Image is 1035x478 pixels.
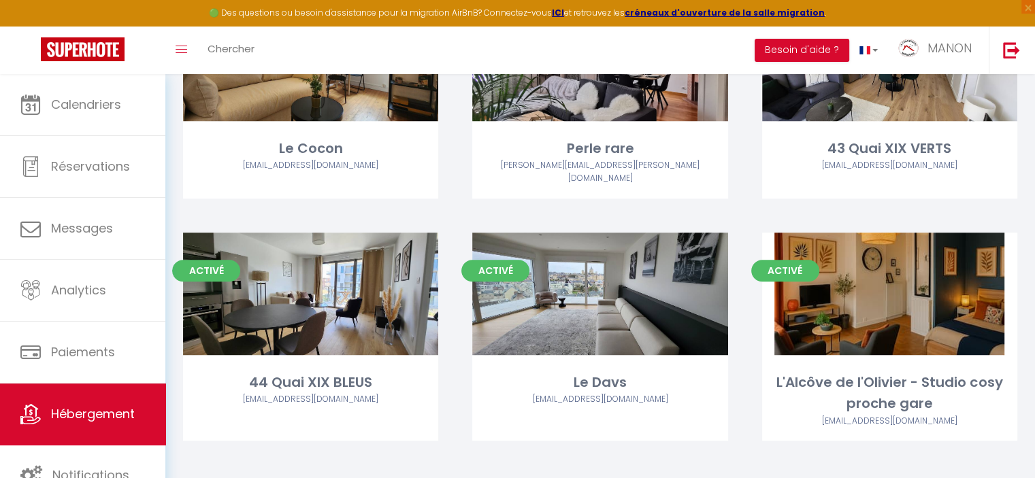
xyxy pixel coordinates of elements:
[977,417,1025,468] iframe: Chat
[183,138,438,159] div: Le Cocon
[552,7,564,18] a: ICI
[927,39,972,56] span: MANON
[51,96,121,113] span: Calendriers
[625,7,825,18] a: créneaux d'ouverture de la salle migration
[51,405,135,422] span: Hébergement
[51,158,130,175] span: Réservations
[762,138,1017,159] div: 43 Quai XIX VERTS
[755,39,849,62] button: Besoin d'aide ?
[898,39,919,57] img: ...
[472,372,727,393] div: Le Davs
[11,5,52,46] button: Ouvrir le widget de chat LiveChat
[762,372,1017,415] div: L'Alcôve de l'Olivier - Studio cosy proche gare
[172,260,240,281] span: Activé
[51,220,113,237] span: Messages
[183,159,438,172] div: Airbnb
[183,372,438,393] div: 44 Quai XIX BLEUS
[1003,41,1020,58] img: logout
[472,159,727,185] div: Airbnb
[472,138,727,159] div: Perle rare
[762,159,1017,172] div: Airbnb
[888,27,989,74] a: ... MANON
[751,260,819,281] span: Activé
[208,41,254,56] span: Chercher
[51,343,115,360] span: Paiements
[51,281,106,298] span: Analytics
[762,415,1017,428] div: Airbnb
[183,393,438,406] div: Airbnb
[472,393,727,406] div: Airbnb
[461,260,529,281] span: Activé
[41,37,125,61] img: Super Booking
[197,27,265,74] a: Chercher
